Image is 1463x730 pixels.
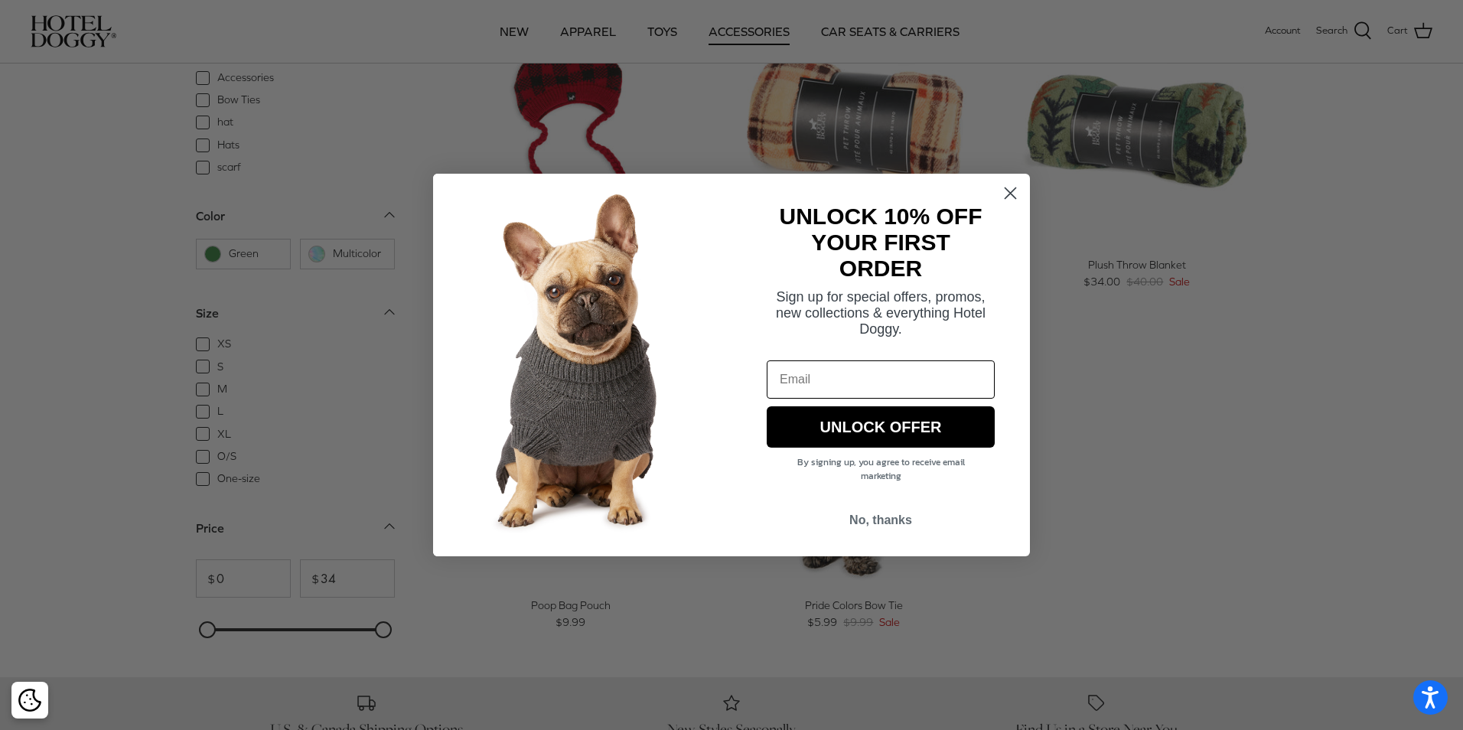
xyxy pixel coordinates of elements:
[797,455,965,483] span: By signing up, you agree to receive email marketing
[433,174,731,556] img: 7cf315d2-500c-4d0a-a8b4-098d5756016d.jpeg
[767,406,995,448] button: UNLOCK OFFER
[11,682,48,719] div: Cookie policy
[974,370,992,389] keeper-lock: Open Keeper Popup
[16,687,43,714] button: Cookie policy
[18,689,41,712] img: Cookie policy
[779,204,982,281] strong: UNLOCK 10% OFF YOUR FIRST ORDER
[997,180,1024,207] button: Close dialog
[767,360,995,399] input: Email
[776,289,986,337] span: Sign up for special offers, promos, new collections & everything Hotel Doggy.
[767,506,995,535] button: No, thanks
